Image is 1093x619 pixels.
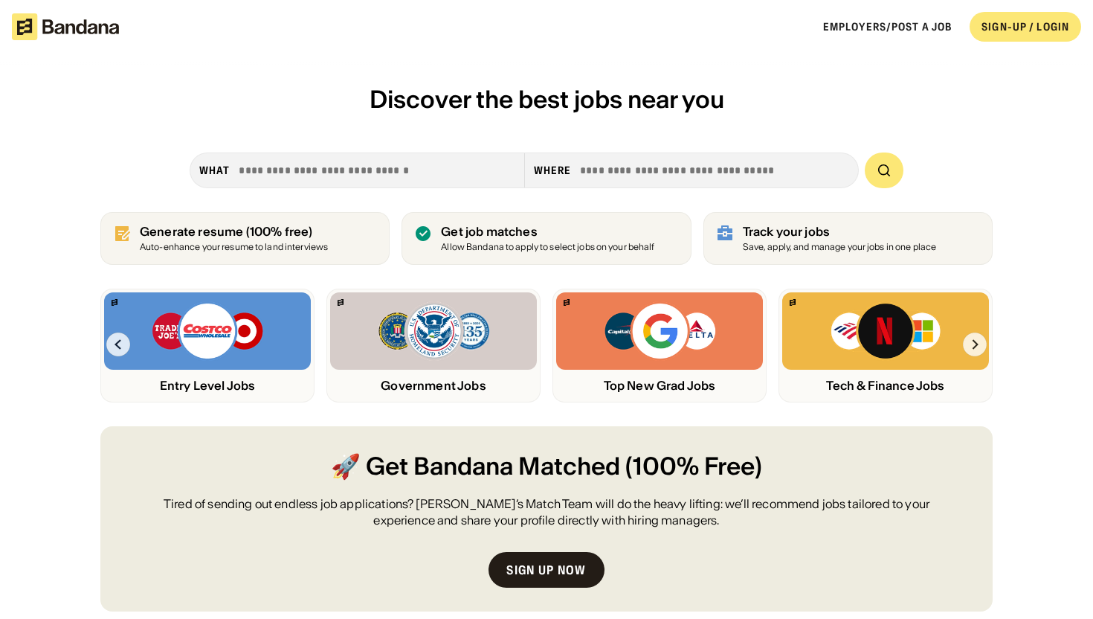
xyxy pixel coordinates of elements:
[326,289,541,402] a: Bandana logoFBI, DHS, MWRD logosGovernment Jobs
[441,225,654,239] div: Get job matches
[100,289,315,402] a: Bandana logoTrader Joe’s, Costco, Target logosEntry Level Jobs
[140,243,328,252] div: Auto-enhance your resume to land interviews
[489,552,604,588] a: Sign up now
[830,301,942,361] img: Bank of America, Netflix, Microsoft logos
[963,333,987,356] img: Right Arrow
[552,289,767,402] a: Bandana logoCapital One, Google, Delta logosTop New Grad Jobs
[100,212,390,265] a: Generate resume (100% free)Auto-enhance your resume to land interviews
[330,379,537,393] div: Government Jobs
[104,379,311,393] div: Entry Level Jobs
[370,84,724,115] span: Discover the best jobs near you
[199,164,230,177] div: what
[743,225,937,239] div: Track your jobs
[12,13,119,40] img: Bandana logotype
[106,333,130,356] img: Left Arrow
[338,299,344,306] img: Bandana logo
[140,225,328,239] div: Generate resume
[331,450,620,484] span: 🚀 Get Bandana Matched
[790,299,796,306] img: Bandana logo
[441,243,654,252] div: Allow Bandana to apply to select jobs on your behalf
[823,20,952,33] a: Employers/Post a job
[782,379,989,393] div: Tech & Finance Jobs
[506,564,586,576] div: Sign up now
[603,301,716,361] img: Capital One, Google, Delta logos
[778,289,993,402] a: Bandana logoBank of America, Netflix, Microsoft logosTech & Finance Jobs
[564,299,570,306] img: Bandana logo
[151,301,264,361] img: Trader Joe’s, Costco, Target logos
[743,243,937,252] div: Save, apply, and manage your jobs in one place
[136,495,957,529] div: Tired of sending out endless job applications? [PERSON_NAME]’s Match Team will do the heavy lifti...
[625,450,762,484] span: (100% Free)
[246,224,313,239] span: (100% free)
[981,20,1069,33] div: SIGN-UP / LOGIN
[112,299,117,306] img: Bandana logo
[534,164,572,177] div: Where
[377,301,490,361] img: FBI, DHS, MWRD logos
[402,212,691,265] a: Get job matches Allow Bandana to apply to select jobs on your behalf
[556,379,763,393] div: Top New Grad Jobs
[703,212,993,265] a: Track your jobs Save, apply, and manage your jobs in one place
